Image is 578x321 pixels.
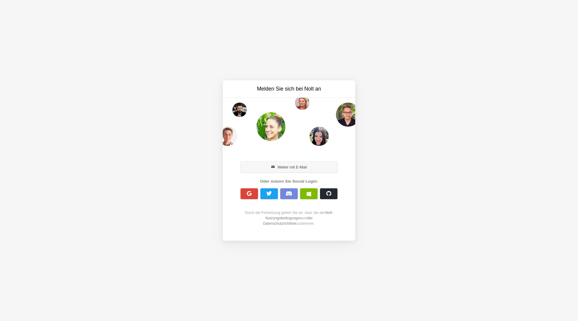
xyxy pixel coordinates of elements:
h3: Melden Sie sich bei Nolt an [238,85,340,93]
button: Weiter mit E-Mail [241,162,337,172]
div: Oder nutzen Sie Social Login: [237,178,341,184]
a: der Datenschutzrichtlinie [263,216,313,226]
div: Durch die Fortsetzung geben Sie an, dass Sie den und zustimmen. [237,210,341,226]
a: Nolt-Nutzungsbedingungen [265,211,333,220]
